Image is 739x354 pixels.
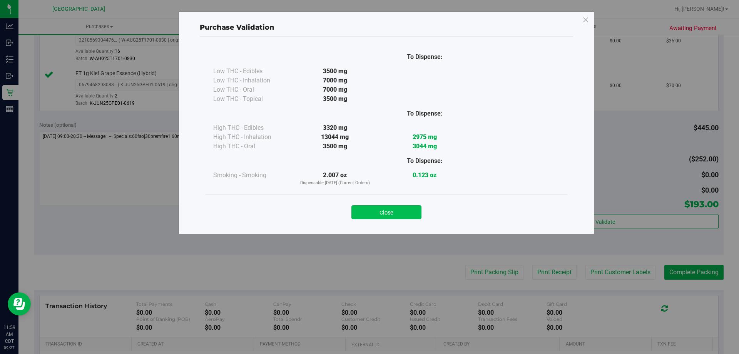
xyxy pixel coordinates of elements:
div: 13044 mg [290,133,380,142]
div: Low THC - Oral [213,85,290,94]
div: To Dispense: [380,52,470,62]
div: Low THC - Inhalation [213,76,290,85]
div: To Dispense: [380,156,470,166]
div: 7000 mg [290,76,380,85]
strong: 3044 mg [413,143,437,150]
div: 3320 mg [290,123,380,133]
span: Purchase Validation [200,23,274,32]
div: High THC - Inhalation [213,133,290,142]
div: Smoking - Smoking [213,171,290,180]
div: High THC - Edibles [213,123,290,133]
div: Low THC - Topical [213,94,290,104]
div: 2.007 oz [290,171,380,186]
div: 3500 mg [290,67,380,76]
div: 3500 mg [290,142,380,151]
iframe: Resource center [8,292,31,315]
div: 3500 mg [290,94,380,104]
div: 7000 mg [290,85,380,94]
div: High THC - Oral [213,142,290,151]
button: Close [351,205,421,219]
strong: 2975 mg [413,133,437,141]
p: Dispensable [DATE] (Current Orders) [290,180,380,186]
strong: 0.123 oz [413,171,436,179]
div: To Dispense: [380,109,470,118]
div: Low THC - Edibles [213,67,290,76]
